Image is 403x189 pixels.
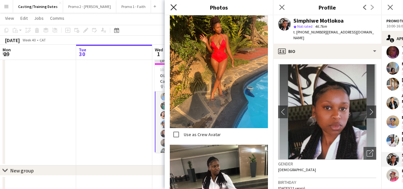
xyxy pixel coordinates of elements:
span: 29 [2,50,11,58]
span: Comms [50,15,64,21]
span: View [5,15,14,21]
h3: Birthday [278,179,376,185]
span: | [EMAIL_ADDRESS][DOMAIN_NAME] [293,30,374,40]
div: Open photos pop-in [363,147,376,160]
h3: Gender [278,161,376,167]
span: 46.7km [314,24,328,29]
button: Promo 2 - [PERSON_NAME] [63,0,116,13]
span: Mon [3,47,11,53]
span: t. [PHONE_NUMBER] [293,30,327,34]
button: Promo 1 - Faith [116,0,151,13]
button: Casting/Training Dates [13,0,63,13]
label: Use as Crew Avatar [183,132,221,137]
a: Edit [18,14,30,22]
span: OLC Woolies Wine Tasting Casting [164,84,212,89]
div: [DATE] [5,37,20,43]
app-job-card: Updated10:00-16:00 (6h)27/55OLC Woolies Wine Tasting Casting OLC Woolies Wine Tasting Casting1 Ro... [155,58,226,153]
span: Jobs [34,15,44,21]
h3: Photos [165,3,273,11]
span: Not rated [297,24,313,29]
div: CAT [40,38,46,42]
a: Jobs [32,14,46,22]
div: Updated [155,58,226,63]
h3: OLC Woolies Wine Tasting Casting [155,73,226,84]
span: [DEMOGRAPHIC_DATA] [278,167,316,172]
span: 30 [78,50,86,58]
a: View [3,14,17,22]
span: 10:00-16:00 (6h) [160,67,186,72]
span: 1 [154,50,163,58]
span: Edit [20,15,28,21]
div: Simphiwe Motlokoa [293,18,344,24]
div: Bio [273,44,381,59]
img: Crew avatar or photo [278,64,376,160]
a: Comms [47,14,67,22]
span: Week 40 [21,38,37,42]
span: Wed [155,47,163,53]
span: Tue [79,47,86,53]
div: New group [10,167,34,174]
h3: Profile [273,3,381,11]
